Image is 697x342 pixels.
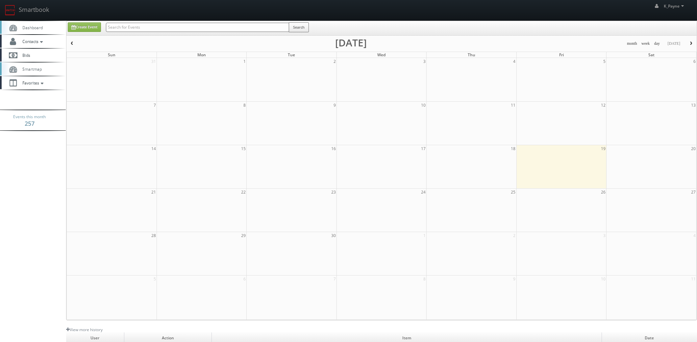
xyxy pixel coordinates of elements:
span: 3 [423,58,426,65]
span: 4 [693,232,696,239]
span: 13 [690,102,696,109]
span: Favorites [19,80,45,86]
input: Search for Events [106,23,289,32]
span: 30 [331,232,336,239]
span: 11 [690,276,696,282]
span: 22 [240,189,246,196]
span: 6 [243,276,246,282]
span: 25 [510,189,516,196]
span: 16 [331,145,336,152]
span: 31 [151,58,157,65]
span: Fri [559,52,564,58]
span: 29 [240,232,246,239]
span: 26 [600,189,606,196]
button: week [639,39,652,48]
button: Search [289,22,309,32]
span: 27 [690,189,696,196]
span: 4 [513,58,516,65]
span: Contacts [19,39,44,44]
h2: [DATE] [335,39,367,46]
span: 7 [153,102,157,109]
span: 12 [600,102,606,109]
span: 3 [603,232,606,239]
span: 17 [420,145,426,152]
span: 11 [510,102,516,109]
span: 2 [333,58,336,65]
span: Events this month [13,114,46,120]
span: Dashboard [19,25,43,30]
span: 24 [420,189,426,196]
span: K_Payne [664,3,686,9]
span: 5 [153,276,157,282]
span: Sat [648,52,655,58]
span: 20 [690,145,696,152]
span: 8 [243,102,246,109]
span: Wed [377,52,386,58]
span: 19 [600,145,606,152]
button: [DATE] [665,39,683,48]
span: 14 [151,145,157,152]
img: smartbook-logo.png [5,5,15,15]
span: 10 [600,276,606,282]
span: 10 [420,102,426,109]
span: 5 [603,58,606,65]
span: Sun [108,52,115,58]
span: 9 [513,276,516,282]
span: 28 [151,232,157,239]
span: 9 [333,102,336,109]
span: 6 [693,58,696,65]
span: Tue [288,52,295,58]
a: View more history [66,327,103,332]
span: 1 [423,232,426,239]
span: 2 [513,232,516,239]
span: Thu [468,52,475,58]
span: 8 [423,276,426,282]
strong: 257 [25,119,35,127]
span: 21 [151,189,157,196]
span: Mon [197,52,206,58]
span: 1 [243,58,246,65]
button: month [625,39,639,48]
span: 7 [333,276,336,282]
span: Smartmap [19,66,42,72]
span: 15 [240,145,246,152]
span: 18 [510,145,516,152]
span: Bids [19,52,30,58]
a: Create Event [68,22,101,32]
span: 23 [331,189,336,196]
button: day [652,39,662,48]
